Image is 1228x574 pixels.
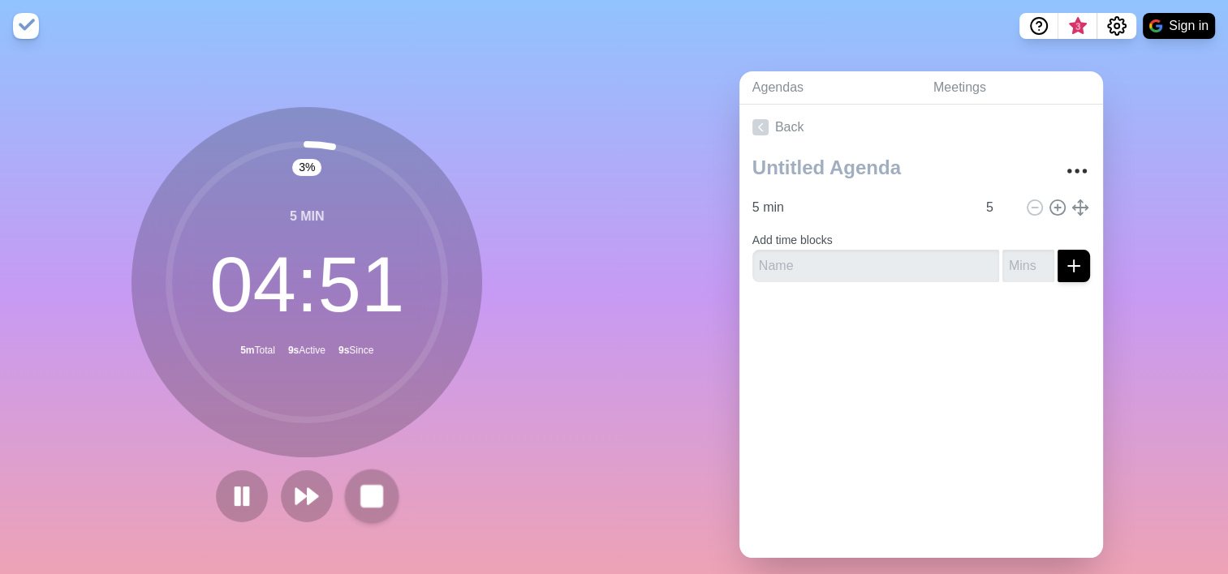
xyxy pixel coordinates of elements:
[1149,19,1162,32] img: google logo
[746,191,976,224] input: Name
[1002,250,1054,282] input: Mins
[752,233,833,246] label: Add time blocks
[1071,20,1084,33] span: 3
[1143,13,1215,39] button: Sign in
[1058,13,1097,39] button: What’s new
[739,105,1103,150] a: Back
[13,13,39,39] img: timeblocks logo
[1019,13,1058,39] button: Help
[739,71,920,105] a: Agendas
[1061,155,1093,187] button: More
[752,250,999,282] input: Name
[980,191,1019,224] input: Mins
[1097,13,1136,39] button: Settings
[920,71,1103,105] a: Meetings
